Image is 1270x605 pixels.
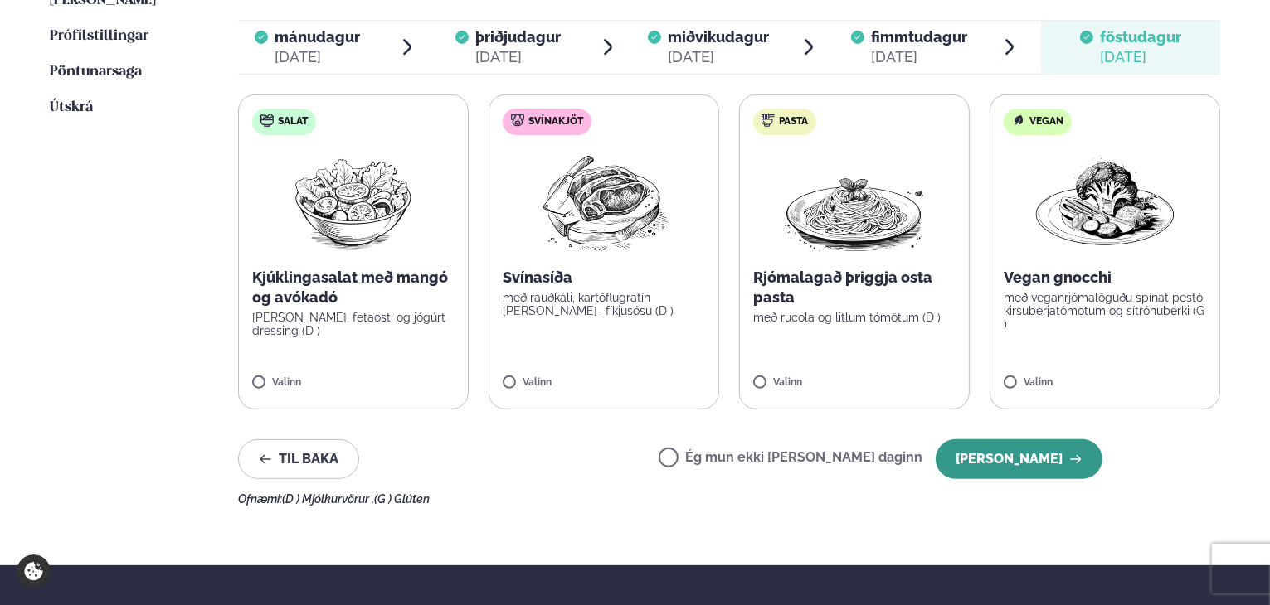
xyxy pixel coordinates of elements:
span: föstudagur [1100,28,1181,46]
div: Ofnæmi: [238,492,1220,506]
span: Pöntunarsaga [50,65,142,79]
div: [DATE] [871,47,967,67]
img: salad.svg [260,114,274,127]
span: (D ) Mjólkurvörur , [282,492,374,506]
span: fimmtudagur [871,28,967,46]
div: [DATE] [275,47,360,67]
button: [PERSON_NAME] [936,439,1102,479]
p: með veganrjómalöguðu spínat pestó, kirsuberjatómötum og sítrónuberki (G ) [1004,291,1206,331]
span: þriðjudagur [475,28,561,46]
img: Vegan.png [1032,148,1178,254]
span: Vegan [1029,115,1063,128]
a: Cookie settings [17,554,51,588]
p: Vegan gnocchi [1004,268,1206,288]
span: Útskrá [50,100,93,114]
p: [PERSON_NAME], fetaosti og jógúrt dressing (D ) [252,311,455,337]
img: Salad.png [280,148,427,254]
span: Svínakjöt [528,115,583,128]
img: Pork-Meat.png [531,148,678,254]
span: Prófílstillingar [50,29,148,43]
span: Salat [278,115,308,128]
a: Pöntunarsaga [50,62,142,82]
p: Rjómalagað þriggja osta pasta [753,268,956,307]
p: með rucola og litlum tómötum (D ) [753,311,956,324]
button: Til baka [238,439,359,479]
span: Pasta [779,115,808,128]
p: Svínasíða [503,268,705,288]
img: Spagetti.png [781,148,927,254]
img: pork.svg [511,114,524,127]
div: [DATE] [668,47,769,67]
span: mánudagur [275,28,360,46]
div: [DATE] [475,47,561,67]
span: (G ) Glúten [374,492,430,506]
span: miðvikudagur [668,28,769,46]
div: [DATE] [1100,47,1181,67]
p: Kjúklingasalat með mangó og avókadó [252,268,455,307]
a: Prófílstillingar [50,27,148,46]
img: Vegan.svg [1012,114,1025,127]
img: pasta.svg [762,114,775,127]
a: Útskrá [50,98,93,118]
p: með rauðkáli, kartöflugratín [PERSON_NAME]- fíkjusósu (D ) [503,291,705,317]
